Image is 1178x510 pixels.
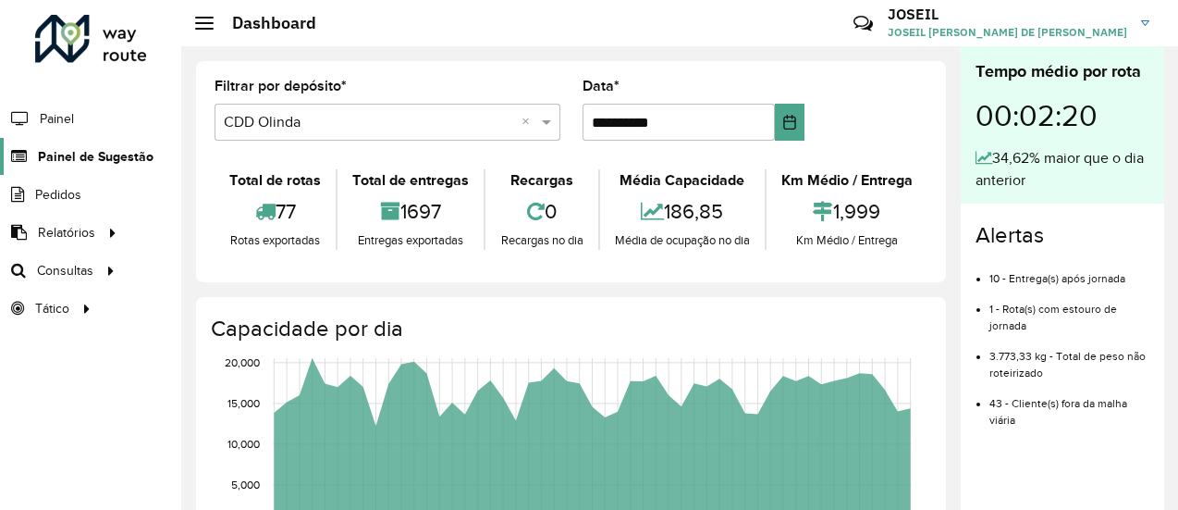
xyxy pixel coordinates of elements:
[976,59,1149,84] div: Tempo médio por rota
[342,231,479,250] div: Entregas exportadas
[38,223,95,243] span: Relatórios
[976,222,1149,249] h4: Alertas
[490,169,593,192] div: Recargas
[843,4,883,44] a: Contato Rápido
[583,75,620,97] label: Data
[771,192,923,231] div: 1,999
[40,109,74,129] span: Painel
[211,316,927,342] h4: Capacidade por dia
[225,356,260,368] text: 20,000
[219,192,331,231] div: 77
[522,111,537,133] span: Clear all
[888,24,1127,41] span: JOSEIL [PERSON_NAME] DE [PERSON_NAME]
[219,231,331,250] div: Rotas exportadas
[989,381,1149,429] li: 43 - Cliente(s) fora da malha viária
[989,256,1149,287] li: 10 - Entrega(s) após jornada
[771,169,923,192] div: Km Médio / Entrega
[227,397,260,409] text: 15,000
[976,84,1149,147] div: 00:02:20
[490,231,593,250] div: Recargas no dia
[35,299,69,318] span: Tático
[214,13,316,33] h2: Dashboard
[227,438,260,450] text: 10,000
[888,6,1127,23] h3: JOSEIL
[342,192,479,231] div: 1697
[231,479,260,491] text: 5,000
[605,192,760,231] div: 186,85
[490,192,593,231] div: 0
[771,231,923,250] div: Km Médio / Entrega
[215,75,347,97] label: Filtrar por depósito
[35,185,81,205] span: Pedidos
[219,169,331,192] div: Total de rotas
[775,104,804,141] button: Choose Date
[38,147,153,167] span: Painel de Sugestão
[605,169,760,192] div: Média Capacidade
[989,287,1149,334] li: 1 - Rota(s) com estouro de jornada
[342,169,479,192] div: Total de entregas
[976,147,1149,192] div: 34,62% maior que o dia anterior
[989,334,1149,381] li: 3.773,33 kg - Total de peso não roteirizado
[605,231,760,250] div: Média de ocupação no dia
[37,261,93,280] span: Consultas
